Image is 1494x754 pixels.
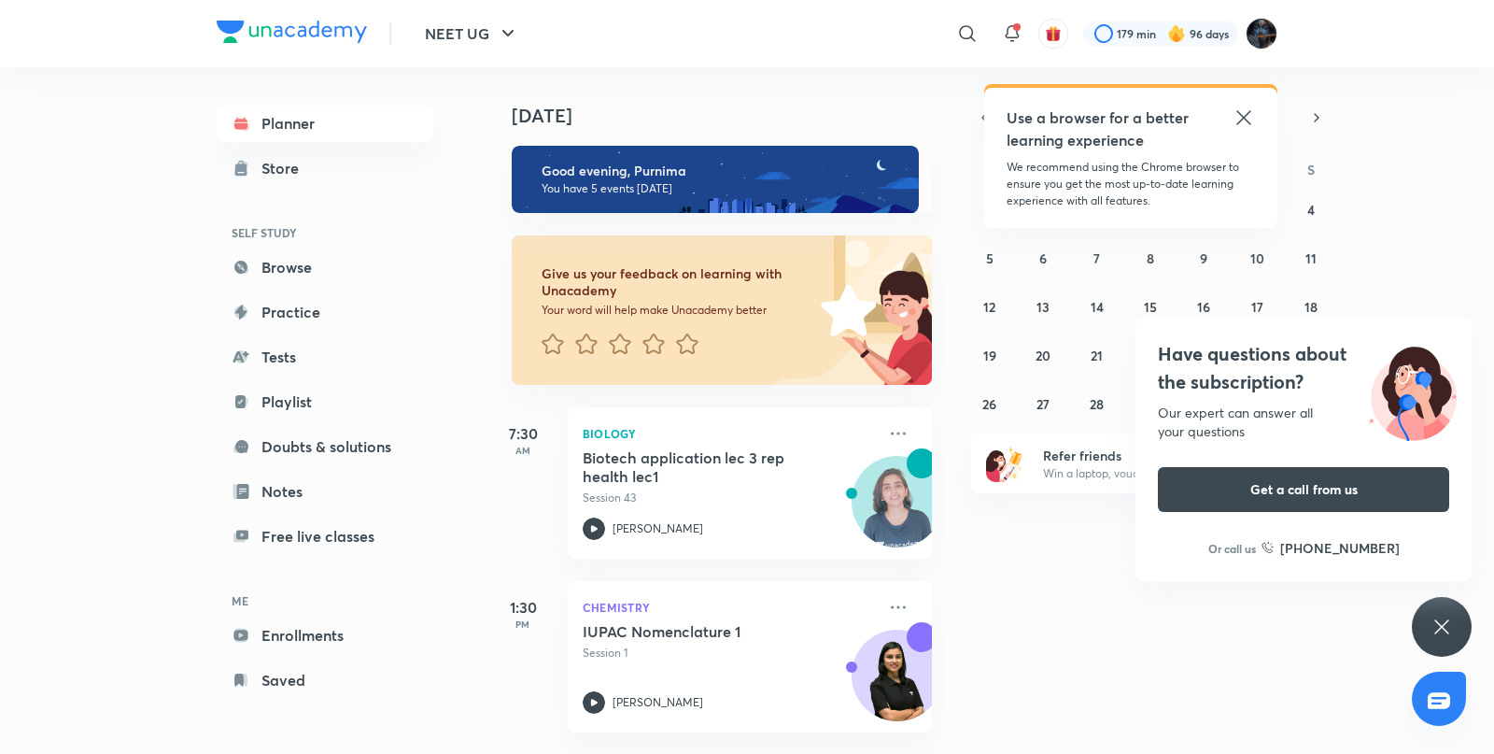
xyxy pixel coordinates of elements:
abbr: October 14, 2025 [1091,298,1104,316]
abbr: October 12, 2025 [983,298,995,316]
p: Win a laptop, vouchers & more [1043,465,1273,482]
abbr: October 13, 2025 [1036,298,1050,316]
h5: 1:30 [486,596,560,619]
p: [PERSON_NAME] [613,520,703,537]
button: October 27, 2025 [1028,389,1058,419]
p: We recommend using the Chrome browser to ensure you get the most up-to-date learning experience w... [1007,159,1255,209]
abbr: October 18, 2025 [1304,298,1318,316]
h6: Give us your feedback on learning with Unacademy [542,265,814,299]
button: October 5, 2025 [975,243,1005,273]
button: avatar [1038,19,1068,49]
a: Practice [217,293,433,331]
div: Store [261,157,310,179]
p: Chemistry [583,596,876,619]
p: Your word will help make Unacademy better [542,303,814,318]
abbr: October 11, 2025 [1305,249,1317,267]
abbr: October 16, 2025 [1197,298,1210,316]
abbr: October 6, 2025 [1039,249,1047,267]
img: Avatar [853,640,942,730]
h5: 7:30 [486,422,560,445]
div: Our expert can answer all your questions [1158,404,1449,441]
button: NEET UG [414,15,530,52]
h6: [PHONE_NUMBER] [1280,538,1400,558]
a: Doubts & solutions [217,428,433,465]
p: [PERSON_NAME] [613,694,703,711]
button: October 17, 2025 [1243,292,1273,321]
abbr: October 21, 2025 [1091,347,1103,364]
button: October 16, 2025 [1189,292,1219,321]
button: October 4, 2025 [1296,194,1326,224]
button: Get a call from us [1158,467,1449,512]
button: October 26, 2025 [975,389,1005,419]
p: PM [486,619,560,630]
p: You have 5 events [DATE] [542,181,902,196]
h4: [DATE] [512,105,951,127]
a: Playlist [217,383,433,420]
abbr: October 7, 2025 [1093,249,1100,267]
h6: Good evening, Purnima [542,163,902,179]
button: October 6, 2025 [1028,243,1058,273]
button: October 15, 2025 [1135,292,1165,321]
abbr: October 4, 2025 [1307,201,1315,219]
button: October 8, 2025 [1135,243,1165,273]
a: Tests [217,338,433,376]
button: October 7, 2025 [1082,243,1112,273]
button: October 14, 2025 [1082,292,1112,321]
p: AM [486,445,560,456]
h6: SELF STUDY [217,217,433,249]
abbr: October 8, 2025 [1147,249,1154,267]
h5: Use a browser for a better learning experience [1007,107,1192,151]
button: October 20, 2025 [1028,340,1058,370]
abbr: Saturday [1307,161,1315,178]
button: October 18, 2025 [1296,292,1326,321]
img: avatar [1045,25,1062,42]
a: Planner [217,105,433,142]
abbr: October 20, 2025 [1036,347,1050,364]
h6: ME [217,585,433,617]
img: feedback_image [757,235,932,385]
a: Notes [217,473,433,510]
abbr: October 15, 2025 [1144,298,1157,316]
img: streak [1167,24,1186,43]
h6: Refer friends [1043,446,1273,465]
abbr: October 28, 2025 [1090,395,1104,413]
a: Free live classes [217,518,433,555]
button: October 12, 2025 [975,292,1005,321]
a: Browse [217,249,433,286]
img: Company Logo [217,21,367,43]
a: [PHONE_NUMBER] [1261,538,1400,558]
a: Saved [217,662,433,699]
button: October 11, 2025 [1296,243,1326,273]
abbr: October 5, 2025 [986,249,994,267]
abbr: October 19, 2025 [983,347,996,364]
img: Avatar [853,466,942,556]
a: Enrollments [217,617,433,654]
p: Biology [583,422,876,445]
a: Company Logo [217,21,367,48]
img: Purnima Sharma [1246,18,1277,50]
abbr: October 26, 2025 [982,395,996,413]
button: October 19, 2025 [975,340,1005,370]
a: Store [217,149,433,187]
button: October 21, 2025 [1082,340,1112,370]
abbr: October 10, 2025 [1250,249,1264,267]
button: October 9, 2025 [1189,243,1219,273]
img: evening [512,146,919,213]
img: referral [986,445,1023,482]
abbr: October 17, 2025 [1251,298,1263,316]
abbr: October 27, 2025 [1036,395,1050,413]
abbr: October 9, 2025 [1200,249,1207,267]
h5: Biotech application lec 3 rep health lec1 [583,448,815,486]
p: Session 1 [583,645,876,662]
p: Session 43 [583,490,876,506]
button: October 13, 2025 [1028,292,1058,321]
h5: IUPAC Nomenclature 1 [583,622,815,641]
h4: Have questions about the subscription? [1158,340,1449,396]
p: Or call us [1208,540,1256,557]
button: October 28, 2025 [1082,389,1112,419]
button: October 10, 2025 [1243,243,1273,273]
img: ttu_illustration_new.svg [1354,340,1472,441]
